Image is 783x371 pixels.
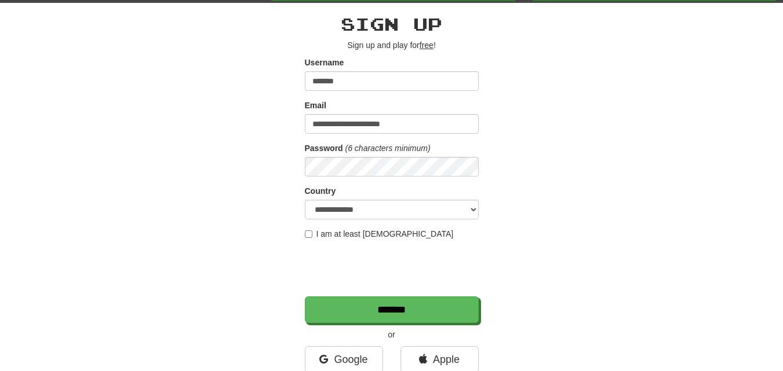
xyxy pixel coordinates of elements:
label: Country [305,185,336,197]
label: Username [305,57,344,68]
label: Password [305,142,343,154]
iframe: reCAPTCHA [305,245,481,291]
p: or [305,329,479,340]
input: I am at least [DEMOGRAPHIC_DATA] [305,230,312,238]
label: Email [305,100,326,111]
label: I am at least [DEMOGRAPHIC_DATA] [305,228,454,240]
u: free [420,41,434,50]
p: Sign up and play for ! [305,39,479,51]
h2: Sign up [305,14,479,34]
em: (6 characters minimum) [345,144,431,153]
